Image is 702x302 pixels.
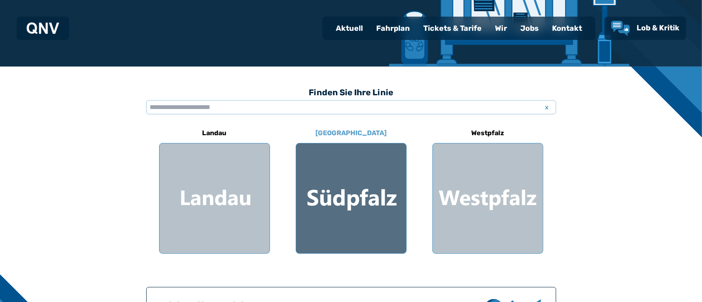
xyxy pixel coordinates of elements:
a: Fahrplan [370,17,417,39]
a: Jobs [514,17,545,39]
a: [GEOGRAPHIC_DATA] Region Südpfalz [296,123,407,254]
span: Lob & Kritik [637,23,680,32]
h6: Westpfalz [468,126,507,140]
a: Tickets & Tarife [417,17,488,39]
a: Landau Region Landau [159,123,270,254]
a: Westpfalz Region Westpfalz [432,123,543,254]
h6: Landau [199,126,230,140]
a: Aktuell [329,17,370,39]
span: x [541,102,553,112]
a: Wir [488,17,514,39]
h3: Finden Sie Ihre Linie [146,83,556,101]
img: QNV Logo [27,22,59,34]
a: Kontakt [545,17,589,39]
a: Lob & Kritik [611,21,680,36]
a: QNV Logo [27,20,59,37]
h6: [GEOGRAPHIC_DATA] [312,126,390,140]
